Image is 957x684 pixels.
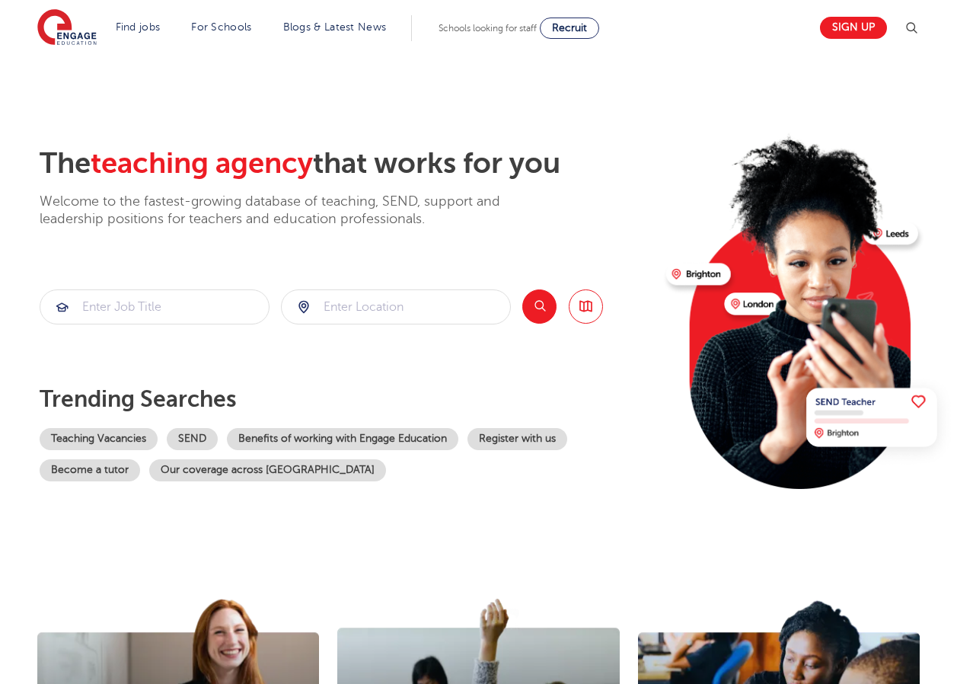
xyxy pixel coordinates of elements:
[522,289,557,324] button: Search
[282,290,510,324] input: Submit
[40,290,269,324] input: Submit
[116,21,161,33] a: Find jobs
[167,428,218,450] a: SEND
[40,146,654,181] h2: The that works for you
[439,23,537,34] span: Schools looking for staff
[281,289,511,324] div: Submit
[149,459,386,481] a: Our coverage across [GEOGRAPHIC_DATA]
[552,22,587,34] span: Recruit
[40,385,654,413] p: Trending searches
[467,428,567,450] a: Register with us
[540,18,599,39] a: Recruit
[40,193,542,229] p: Welcome to the fastest-growing database of teaching, SEND, support and leadership positions for t...
[40,428,158,450] a: Teaching Vacancies
[91,147,313,180] span: teaching agency
[820,17,887,39] a: Sign up
[191,21,251,33] a: For Schools
[283,21,387,33] a: Blogs & Latest News
[227,428,458,450] a: Benefits of working with Engage Education
[40,459,140,481] a: Become a tutor
[37,9,97,47] img: Engage Education
[40,289,270,324] div: Submit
